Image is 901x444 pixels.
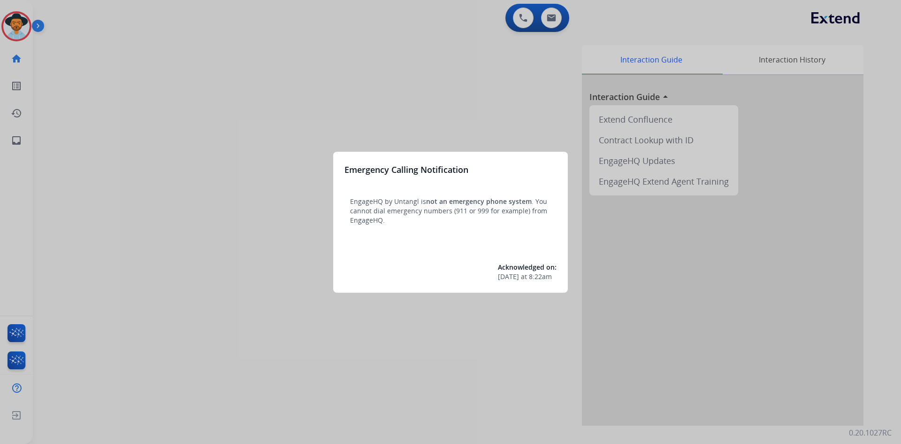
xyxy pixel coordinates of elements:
[426,197,532,206] span: not an emergency phone system
[529,272,552,281] span: 8:22am
[344,163,468,176] h3: Emergency Calling Notification
[498,272,519,281] span: [DATE]
[350,197,551,225] p: EngageHQ by Untangl is . You cannot dial emergency numbers (911 or 999 for example) from EngageHQ.
[849,427,892,438] p: 0.20.1027RC
[498,263,557,272] span: Acknowledged on:
[498,272,557,281] div: at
